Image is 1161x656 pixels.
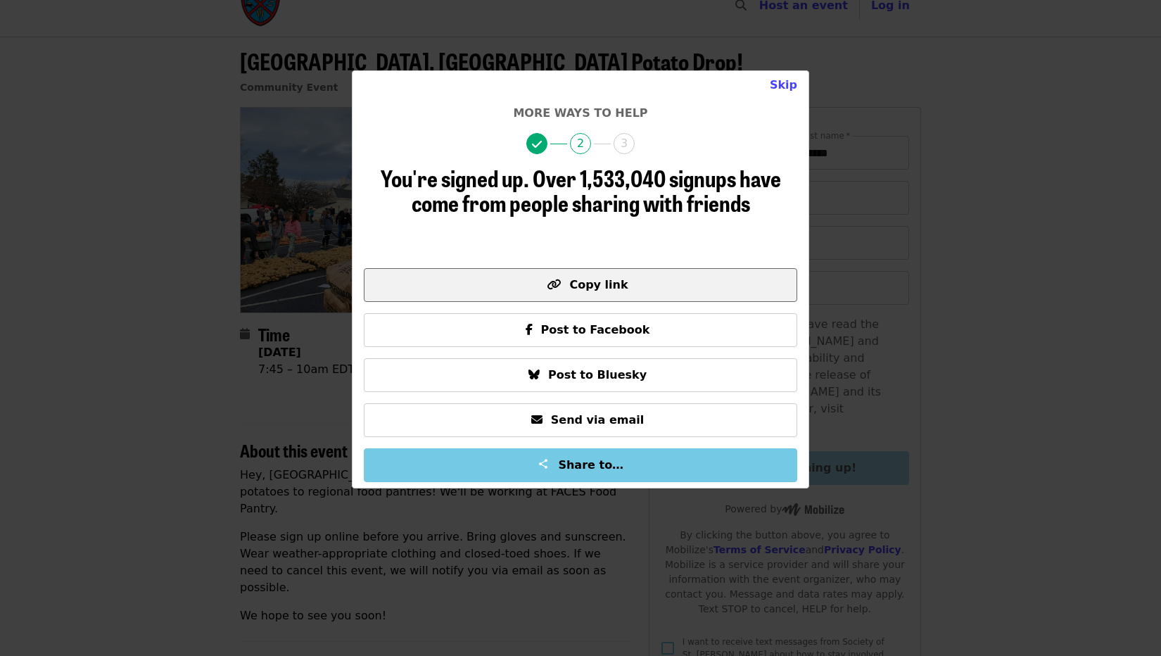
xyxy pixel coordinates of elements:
[548,368,647,381] span: Post to Bluesky
[364,268,797,302] button: Copy link
[526,323,533,336] i: facebook-f icon
[532,138,542,151] i: check icon
[364,403,797,437] button: Send via email
[570,133,591,154] span: 2
[547,278,561,291] i: link icon
[513,106,647,120] span: More ways to help
[381,161,529,194] span: You're signed up.
[528,368,540,381] i: bluesky icon
[364,358,797,392] button: Post to Bluesky
[569,278,628,291] span: Copy link
[614,133,635,154] span: 3
[412,161,781,219] span: Over 1,533,040 signups have come from people sharing with friends
[538,458,549,469] img: Share
[551,413,644,427] span: Send via email
[558,458,623,472] span: Share to…
[364,313,797,347] button: Post to Facebook
[759,71,808,99] button: Close
[531,413,543,427] i: envelope icon
[364,448,797,482] button: Share to…
[541,323,650,336] span: Post to Facebook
